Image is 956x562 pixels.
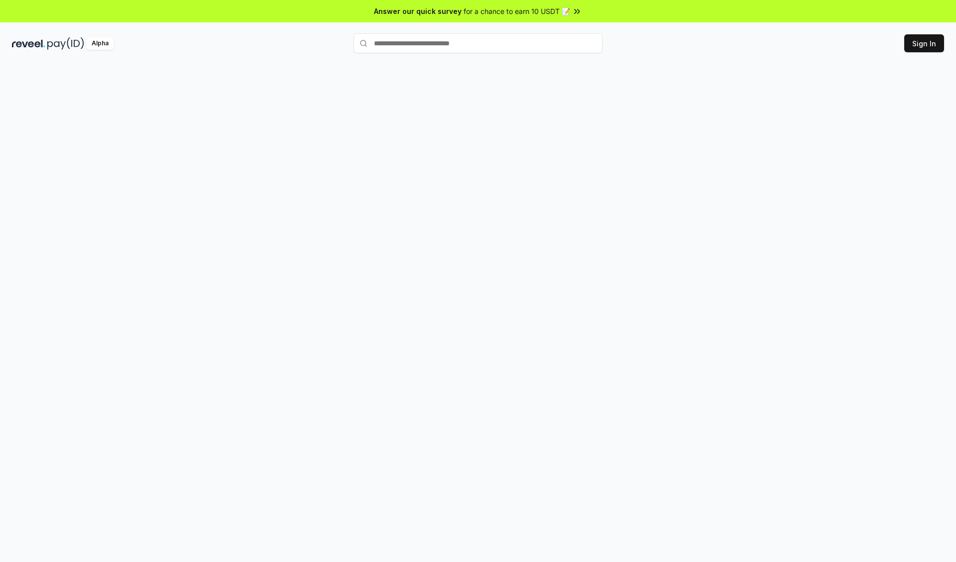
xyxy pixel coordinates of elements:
span: for a chance to earn 10 USDT 📝 [464,6,570,16]
img: pay_id [47,37,84,50]
span: Answer our quick survey [374,6,462,16]
img: reveel_dark [12,37,45,50]
button: Sign In [904,34,944,52]
div: Alpha [86,37,114,50]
